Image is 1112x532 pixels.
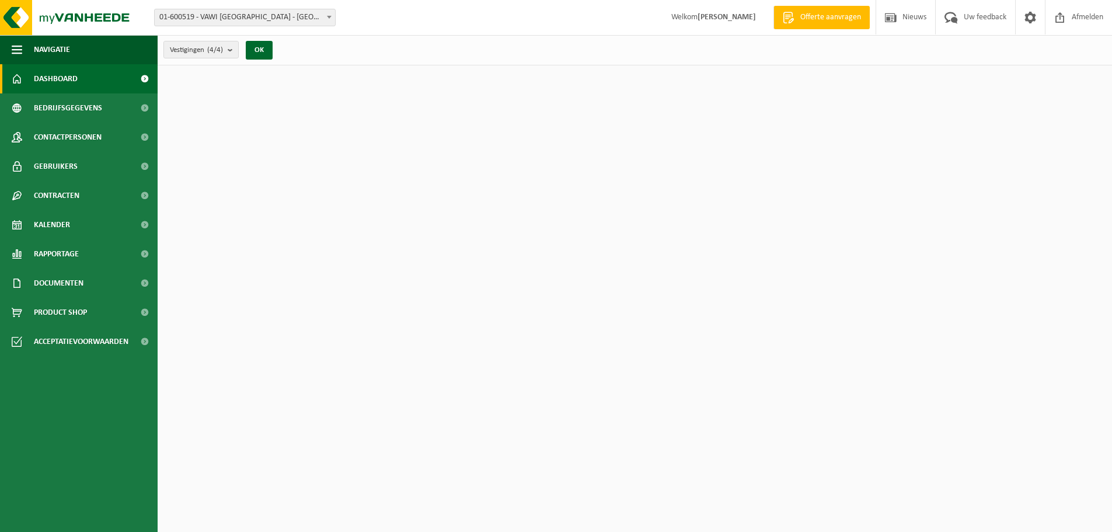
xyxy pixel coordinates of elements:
[34,298,87,327] span: Product Shop
[34,181,79,210] span: Contracten
[34,269,83,298] span: Documenten
[34,152,78,181] span: Gebruikers
[34,327,128,356] span: Acceptatievoorwaarden
[34,64,78,93] span: Dashboard
[34,239,79,269] span: Rapportage
[154,9,336,26] span: 01-600519 - VAWI NV - ANTWERPEN
[34,93,102,123] span: Bedrijfsgegevens
[207,46,223,54] count: (4/4)
[170,41,223,59] span: Vestigingen
[34,210,70,239] span: Kalender
[155,9,335,26] span: 01-600519 - VAWI NV - ANTWERPEN
[773,6,870,29] a: Offerte aanvragen
[163,41,239,58] button: Vestigingen(4/4)
[797,12,864,23] span: Offerte aanvragen
[246,41,273,60] button: OK
[698,13,756,22] strong: [PERSON_NAME]
[34,35,70,64] span: Navigatie
[34,123,102,152] span: Contactpersonen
